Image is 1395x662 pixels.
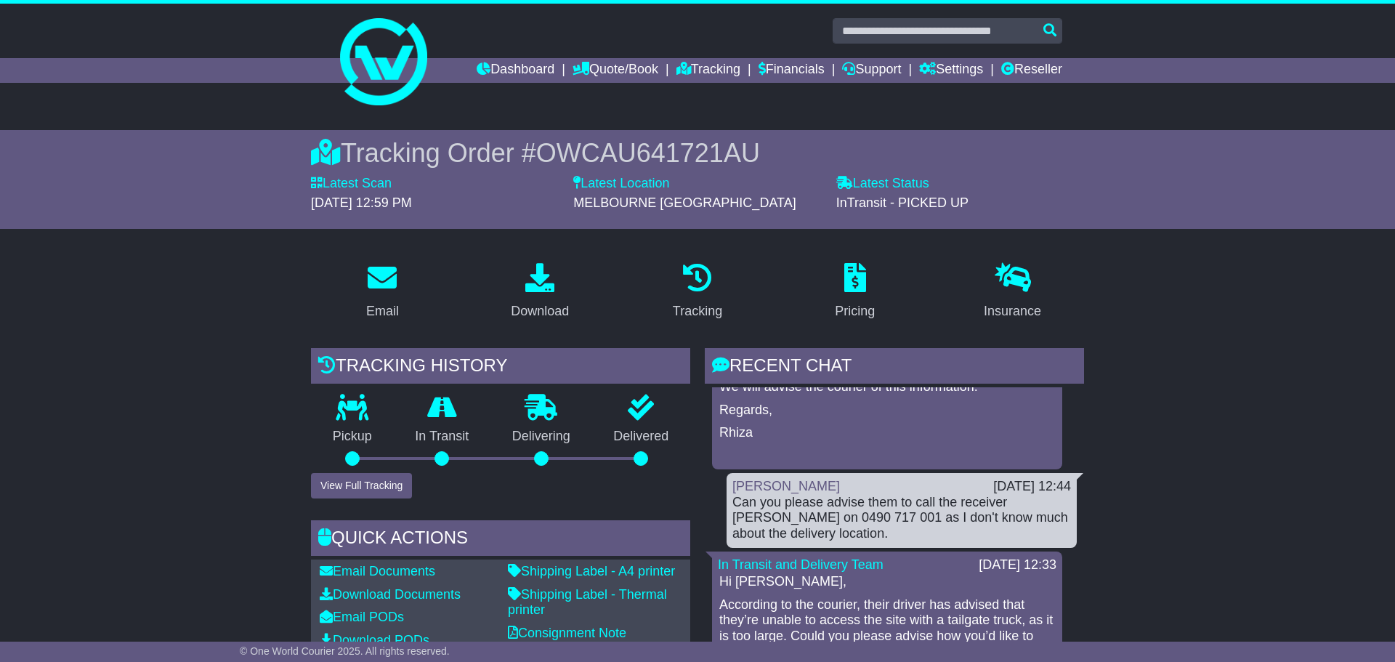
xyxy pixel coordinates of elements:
span: InTransit - PICKED UP [836,195,969,210]
span: [DATE] 12:59 PM [311,195,412,210]
p: Delivering [490,429,592,445]
div: Tracking [673,302,722,321]
p: Hi [PERSON_NAME], [719,574,1055,590]
div: Tracking history [311,348,690,387]
a: Shipping Label - A4 printer [508,564,675,578]
a: [PERSON_NAME] [732,479,840,493]
a: Shipping Label - Thermal printer [508,587,667,618]
a: Support [842,58,901,83]
div: [DATE] 12:33 [979,557,1056,573]
a: Insurance [974,258,1051,326]
label: Latest Location [573,176,669,192]
p: Pickup [311,429,394,445]
div: Tracking Order # [311,137,1084,169]
button: View Full Tracking [311,473,412,498]
p: Rhiza [719,425,1055,441]
div: Download [511,302,569,321]
a: Download PODs [320,633,429,647]
a: Download Documents [320,587,461,602]
a: Pricing [825,258,884,326]
div: Email [366,302,399,321]
a: Reseller [1001,58,1062,83]
p: According to the courier, their driver has advised that they’re unable to access the site with a ... [719,597,1055,660]
div: Can you please advise them to call the receiver [PERSON_NAME] on 0490 717 001 as I don't know muc... [732,495,1071,542]
a: Email [357,258,408,326]
a: Dashboard [477,58,554,83]
p: In Transit [394,429,491,445]
label: Latest Status [836,176,929,192]
a: Financials [759,58,825,83]
span: OWCAU641721AU [536,138,760,168]
label: Latest Scan [311,176,392,192]
div: RECENT CHAT [705,348,1084,387]
div: Insurance [984,302,1041,321]
p: Regards, [719,403,1055,419]
a: Download [501,258,578,326]
a: Tracking [663,258,732,326]
div: Pricing [835,302,875,321]
a: Consignment Note [508,626,626,640]
p: Delivered [592,429,691,445]
a: Tracking [676,58,740,83]
span: © One World Courier 2025. All rights reserved. [240,645,450,657]
div: Quick Actions [311,520,690,560]
div: [DATE] 12:44 [993,479,1071,495]
a: Email PODs [320,610,404,624]
p: We will advise the courier of this information. [719,379,1055,395]
a: Settings [919,58,983,83]
a: Email Documents [320,564,435,578]
a: Quote/Book [573,58,658,83]
a: In Transit and Delivery Team [718,557,883,572]
span: MELBOURNE [GEOGRAPHIC_DATA] [573,195,796,210]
